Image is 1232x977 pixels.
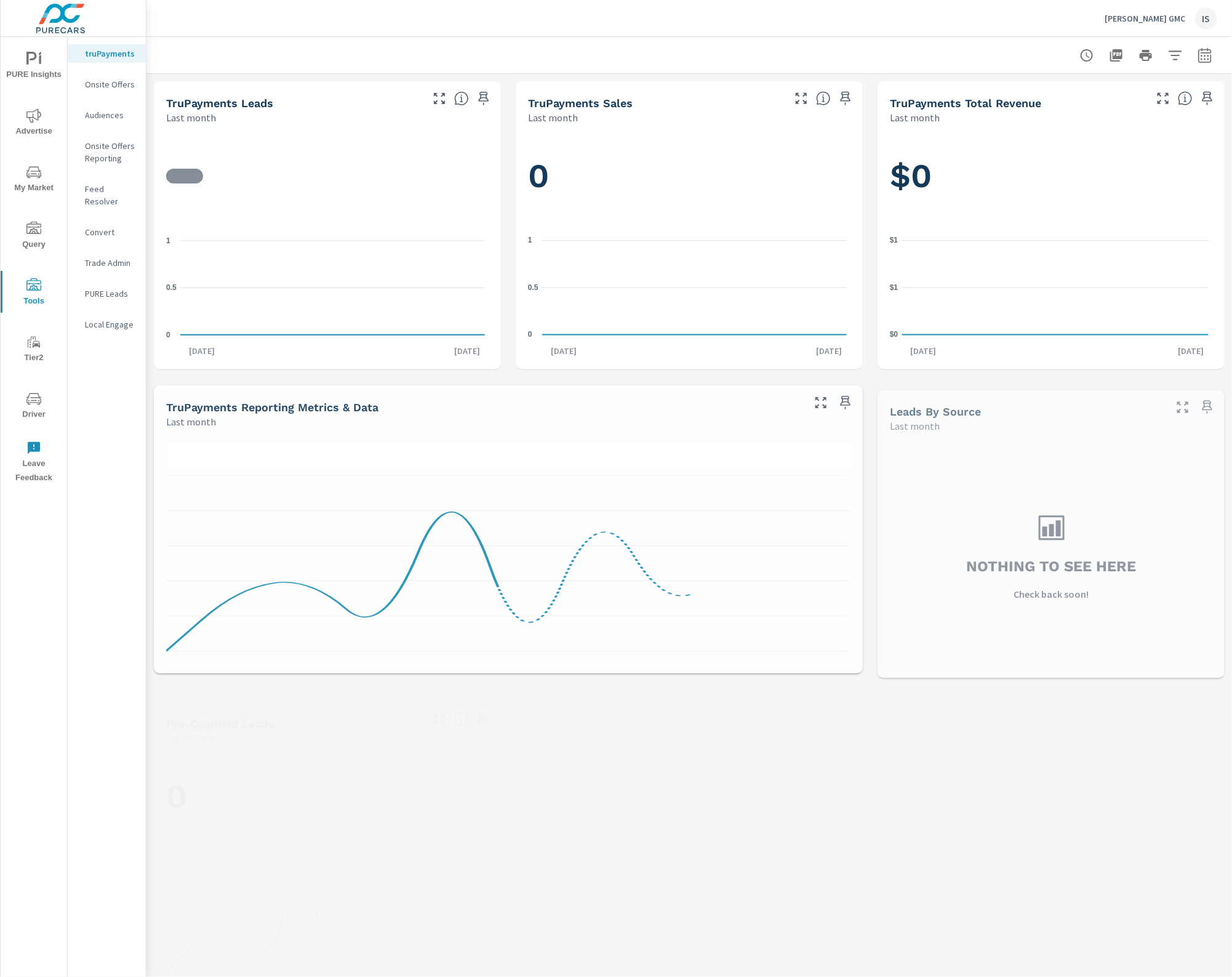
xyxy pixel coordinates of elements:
text: $0 [890,330,898,339]
button: Apply Filters [1163,43,1188,68]
button: Print Report [1134,43,1158,68]
p: Last month [166,731,216,746]
button: Make Fullscreen [1153,89,1173,108]
text: 1 [528,236,532,244]
button: Make Fullscreen [1173,398,1193,417]
p: Onsite Offers [85,78,136,90]
button: Make Fullscreen [430,89,449,108]
text: 1 [166,236,170,245]
p: Last month [528,110,578,125]
h5: truPayments Total Revenue [890,97,1041,110]
h5: truPayments Leads [166,97,273,110]
p: [DATE] [446,345,489,357]
h1: 0 [166,776,489,818]
p: [DATE] [542,345,585,357]
span: Tools [4,278,63,308]
div: Onsite Offers [68,75,146,94]
span: Number of sales matched to a truPayments lead. [Source: This data is sourced from the dealer's DM... [816,91,831,106]
p: Last month [890,419,940,434]
h5: truPayments Sales [528,97,633,110]
button: "Export Report to PDF" [1104,43,1129,68]
p: Feed Resolver [85,183,136,207]
h5: truPayments Reporting Metrics & Data [166,401,378,414]
div: IS [1195,7,1217,30]
span: My Market [4,165,63,195]
p: truPayments [85,47,136,60]
text: 0.5 [166,283,177,292]
p: Last month [890,110,940,125]
text: 0.5 [528,283,538,292]
button: Make Fullscreen [430,709,449,729]
span: PURE Insights [4,52,63,82]
span: Leave Feedback [4,441,63,485]
span: Save this to your personalized report [836,393,855,412]
div: truPayments [68,44,146,63]
span: Save this to your personalized report [1198,89,1217,108]
span: Total revenue from sales matched to a truPayments lead. [Source: This data is sourced from the de... [1178,91,1193,106]
span: The number of truPayments leads. [454,91,469,106]
span: Save this to your personalized report [474,709,494,729]
span: Advertise [4,108,63,139]
div: Onsite Offers Reporting [68,137,146,167]
div: PURE Leads [68,284,146,303]
div: Feed Resolver [68,180,146,211]
p: Check back soon! [1014,587,1089,602]
p: Convert [85,226,136,238]
h1: 0 [528,155,850,197]
p: Audiences [85,109,136,121]
div: nav menu [1,37,67,490]
text: 0 [528,330,532,339]
p: [DATE] [902,345,945,357]
p: Onsite Offers Reporting [85,140,136,164]
p: [DATE] [1169,345,1212,357]
p: Local Engage [85,318,136,331]
span: Driver [4,392,63,422]
p: [DATE] [807,345,850,357]
p: [PERSON_NAME] GMC [1105,13,1185,24]
span: A basic review has been done and approved the credit worthiness of the lead by the configured cre... [454,712,469,726]
p: Last month [166,414,216,429]
div: Trade Admin [68,254,146,272]
span: Query [4,222,63,252]
button: Make Fullscreen [811,393,831,412]
button: Make Fullscreen [791,89,811,108]
p: Last month [166,110,216,125]
span: Tier2 [4,335,63,365]
span: Save this to your personalized report [836,89,855,108]
p: Trade Admin [85,257,136,269]
text: $1 [890,283,898,292]
h5: Pre-Qualified Leads [166,717,274,730]
div: Convert [68,223,146,241]
button: Select Date Range [1193,43,1217,68]
h1: $0 [890,155,1212,197]
p: PURE Leads [85,287,136,300]
h5: Leads By Source [890,406,981,419]
span: Save this to your personalized report [474,89,494,108]
div: Audiences [68,106,146,124]
h3: Nothing to see here [966,557,1136,577]
p: [DATE] [180,345,223,357]
text: $1 [890,236,898,244]
span: Save this to your personalized report [1198,398,1217,417]
div: Local Engage [68,315,146,334]
text: 0 [166,331,170,339]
